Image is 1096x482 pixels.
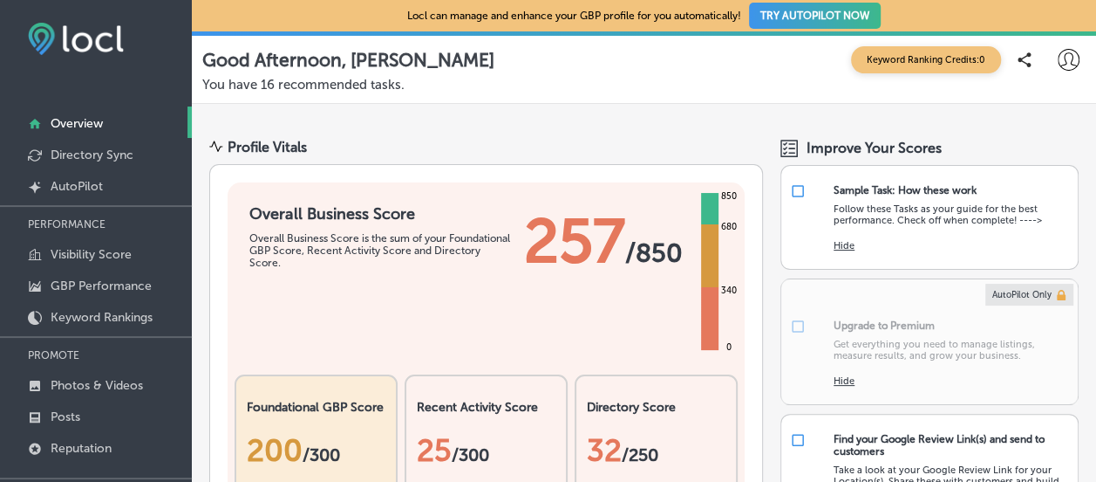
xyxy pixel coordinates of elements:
[834,203,1069,226] p: Follow these Tasks as your guide for the best performance. Check off when complete! ---->
[718,189,740,203] div: 850
[303,444,340,465] span: / 300
[247,432,385,469] div: 200
[718,220,740,234] div: 680
[587,400,725,415] h2: Directory Score
[51,116,103,131] p: Overview
[202,77,1086,93] p: You have 16 recommended tasks.
[723,341,735,355] div: 0
[249,204,511,224] h1: Overall Business Score
[749,3,881,29] button: TRY AUTOPILOT NOW
[51,441,112,456] p: Reputation
[625,238,683,269] span: / 850
[587,432,725,469] div: 32
[718,284,740,298] div: 340
[851,46,1001,73] span: Keyword Ranking Credits: 0
[834,375,854,387] button: Hide
[452,444,489,465] span: /300
[51,310,153,325] p: Keyword Rankings
[622,444,658,465] span: /250
[834,184,977,196] div: Sample Task: How these work
[202,49,494,71] p: Good Afternoon, [PERSON_NAME]
[834,433,1069,458] div: Find your Google Review Link(s) and send to customers
[51,148,133,162] p: Directory Sync
[51,378,143,393] p: Photos & Videos
[524,204,625,278] span: 257
[51,247,132,262] p: Visibility Score
[228,139,307,155] div: Profile Vitals
[834,240,854,251] button: Hide
[51,179,103,194] p: AutoPilot
[249,232,511,269] div: Overall Business Score is the sum of your Foundational GBP Score, Recent Activity Score and Direc...
[807,140,942,156] span: Improve Your Scores
[51,410,80,424] p: Posts
[51,279,152,293] p: GBP Performance
[28,23,124,55] img: fda3e92497d09a02dc62c9cd864e3231.png
[417,400,555,415] h2: Recent Activity Score
[417,432,555,469] div: 25
[247,400,385,415] h2: Foundational GBP Score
